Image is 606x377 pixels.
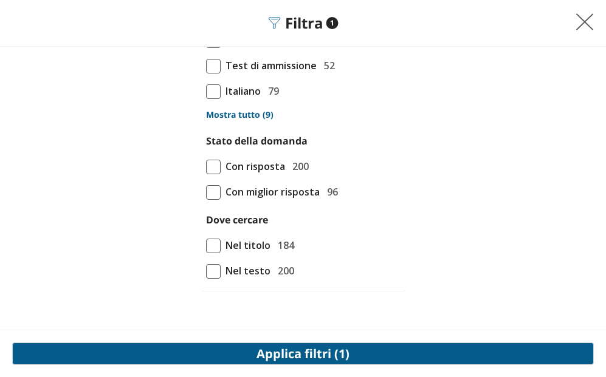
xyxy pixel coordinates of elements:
[221,83,261,99] span: Italiano
[221,237,270,253] span: Nel titolo
[576,13,594,31] img: Chiudi filtri mobile
[322,184,338,200] span: 96
[221,263,270,279] span: Nel testo
[319,58,335,73] span: 52
[263,83,279,99] span: 79
[326,17,338,29] span: 1
[221,184,320,200] span: Con miglior risposta
[221,58,317,73] span: Test di ammissione
[268,17,280,29] img: Filtra filtri mobile
[206,134,308,148] label: Stato della domanda
[206,109,400,121] a: Mostra tutto (9)
[268,15,338,32] div: Filtra
[221,158,285,174] span: Con risposta
[273,263,294,279] span: 200
[288,158,309,174] span: 200
[12,342,594,365] button: Applica filtri (1)
[273,237,294,253] span: 184
[206,213,268,226] label: Dove cercare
